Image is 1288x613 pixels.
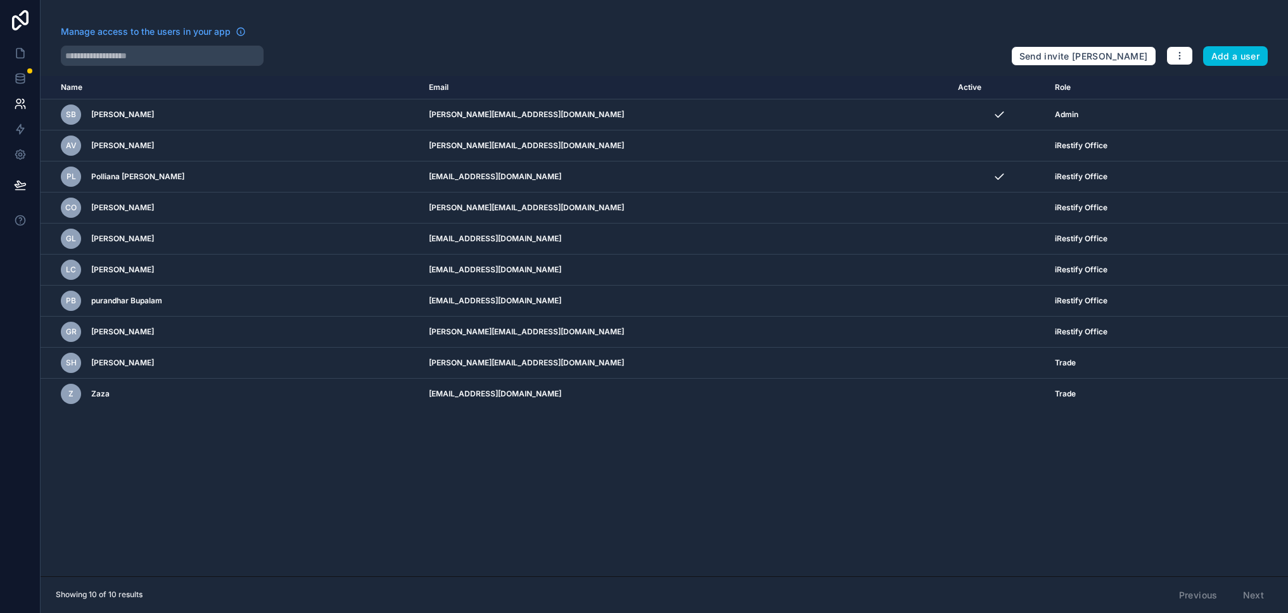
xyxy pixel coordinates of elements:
span: iRestify Office [1055,265,1107,275]
span: iRestify Office [1055,203,1107,213]
span: iRestify Office [1055,327,1107,337]
td: [PERSON_NAME][EMAIL_ADDRESS][DOMAIN_NAME] [421,348,950,379]
span: LC [66,265,76,275]
span: Showing 10 of 10 results [56,590,143,600]
span: [PERSON_NAME] [91,265,154,275]
span: GR [66,327,77,337]
th: Email [421,76,950,99]
td: [PERSON_NAME][EMAIL_ADDRESS][DOMAIN_NAME] [421,193,950,224]
span: Admin [1055,110,1078,120]
button: Add a user [1203,46,1268,66]
button: Send invite [PERSON_NAME] [1011,46,1156,66]
span: [PERSON_NAME] [91,358,154,368]
span: iRestify Office [1055,296,1107,306]
span: purandhar Bupalam [91,296,162,306]
span: iRestify Office [1055,234,1107,244]
td: [EMAIL_ADDRESS][DOMAIN_NAME] [421,224,950,255]
span: SB [66,110,76,120]
span: iRestify Office [1055,141,1107,151]
span: [PERSON_NAME] [91,203,154,213]
td: [EMAIL_ADDRESS][DOMAIN_NAME] [421,255,950,286]
td: [PERSON_NAME][EMAIL_ADDRESS][DOMAIN_NAME] [421,130,950,161]
span: [PERSON_NAME] [91,234,154,244]
span: [PERSON_NAME] [91,327,154,337]
a: Manage access to the users in your app [61,25,246,38]
span: Manage access to the users in your app [61,25,231,38]
td: [EMAIL_ADDRESS][DOMAIN_NAME] [421,379,950,410]
div: scrollable content [41,76,1288,576]
td: [EMAIL_ADDRESS][DOMAIN_NAME] [421,286,950,317]
td: [PERSON_NAME][EMAIL_ADDRESS][DOMAIN_NAME] [421,99,950,130]
span: PL [67,172,76,182]
span: Trade [1055,358,1076,368]
span: [PERSON_NAME] [91,141,154,151]
span: AV [66,141,77,151]
td: [EMAIL_ADDRESS][DOMAIN_NAME] [421,161,950,193]
span: [PERSON_NAME] [91,110,154,120]
span: GL [66,234,76,244]
td: [PERSON_NAME][EMAIL_ADDRESS][DOMAIN_NAME] [421,317,950,348]
span: SH [66,358,77,368]
span: Z [68,389,73,399]
span: iRestify Office [1055,172,1107,182]
th: Name [41,76,421,99]
span: CO [65,203,77,213]
span: Trade [1055,389,1076,399]
th: Active [950,76,1047,99]
span: Polliana [PERSON_NAME] [91,172,184,182]
th: Role [1047,76,1218,99]
span: pB [66,296,76,306]
span: Zaza [91,389,110,399]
